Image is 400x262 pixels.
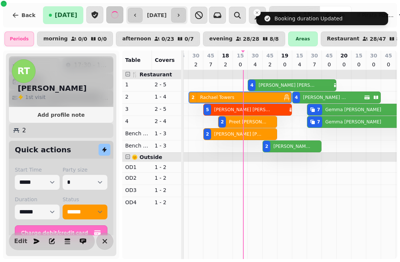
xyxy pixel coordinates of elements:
[266,52,273,59] p: 45
[295,94,298,100] div: 4
[125,163,149,171] p: OD1
[125,186,149,194] p: OD3
[154,163,178,171] p: 1 - 2
[43,36,68,42] p: morning
[154,174,178,182] p: 1 - 2
[22,126,26,135] p: 2
[154,81,178,88] p: 2 - 5
[43,6,83,24] button: [DATE]
[341,61,347,68] p: 0
[184,36,194,42] p: 0 / 7
[17,67,30,76] span: RT
[116,31,200,46] button: afternoon0/230/7
[78,36,87,42] p: 0 / 0
[63,166,107,173] label: Party size
[222,52,229,59] p: 18
[154,105,178,113] p: 2 - 5
[125,117,149,125] p: 4
[63,196,107,203] label: Status
[131,72,172,77] span: 🍴 Restaurant
[221,119,224,125] div: 2
[326,61,332,68] p: 0
[237,61,243,68] p: 0
[18,83,87,93] h2: [PERSON_NAME]
[207,52,214,59] p: 45
[317,119,320,125] div: 7
[25,94,29,100] span: 1
[223,61,229,68] p: 2
[259,82,316,88] p: [PERSON_NAME] [PERSON_NAME]
[326,52,333,59] p: 45
[265,143,268,149] div: 2
[385,52,392,59] p: 45
[13,234,28,249] button: Edit
[270,36,279,42] p: 8 / 8
[154,117,178,125] p: 2 - 4
[253,9,261,16] button: Close toast
[154,130,178,137] p: 1 - 3
[98,36,107,42] p: 0 / 0
[281,52,288,59] p: 19
[55,12,77,18] span: [DATE]
[154,186,178,194] p: 1 - 2
[273,143,311,149] p: [PERSON_NAME] [PERSON_NAME]
[206,131,209,137] div: 2
[16,238,25,244] span: Edit
[237,52,244,59] p: 15
[4,31,34,46] div: Periods
[154,199,178,206] p: 1 - 2
[154,142,178,149] p: 1 - 3
[317,107,320,113] div: 7
[208,61,214,68] p: 7
[370,52,377,59] p: 30
[191,94,194,100] div: 2
[311,52,318,59] p: 30
[251,52,259,59] p: 30
[296,52,303,59] p: 15
[229,119,267,125] p: Preet [PERSON_NAME]
[371,61,377,68] p: 0
[214,107,271,113] p: [PERSON_NAME] [PERSON_NAME]
[125,130,149,137] p: Bench Left
[250,82,253,88] div: 4
[155,57,175,63] span: Covers
[125,93,149,100] p: 2
[15,196,60,203] label: Duration
[370,36,386,42] p: 28 / 47
[125,105,149,113] p: 3
[131,154,162,160] span: 🌞 Outside
[125,57,141,63] span: Table
[21,230,92,235] span: Charge debit/credit card
[206,107,209,113] div: 5
[267,61,273,68] p: 2
[252,61,258,68] p: 4
[327,36,360,42] p: Restaurant
[325,119,381,125] p: Gemma [PERSON_NAME]
[274,15,343,22] div: Booking duration Updated
[125,199,149,206] p: OD4
[15,145,71,155] h2: Quick actions
[288,31,318,46] div: Areas
[386,61,391,68] p: 0
[303,94,350,100] p: [PERSON_NAME] Willan
[203,31,285,46] button: evening28/288/8
[325,107,381,113] p: Gemma [PERSON_NAME]
[122,36,151,42] p: afternoon
[15,225,107,240] button: Charge debit/credit card
[297,61,303,68] p: 4
[193,61,199,68] p: 2
[37,31,113,46] button: morning0/00/0
[192,52,199,59] p: 30
[340,52,347,59] p: 20
[125,142,149,149] p: Bench Right
[200,94,234,100] p: Rachael Towers
[29,94,35,100] span: st
[125,174,149,182] p: OD2
[15,166,60,173] label: Start Time
[243,36,259,42] p: 28 / 28
[25,93,46,101] p: visit
[21,13,36,18] span: Back
[355,52,362,59] p: 15
[209,36,233,42] p: evening
[282,61,288,68] p: 0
